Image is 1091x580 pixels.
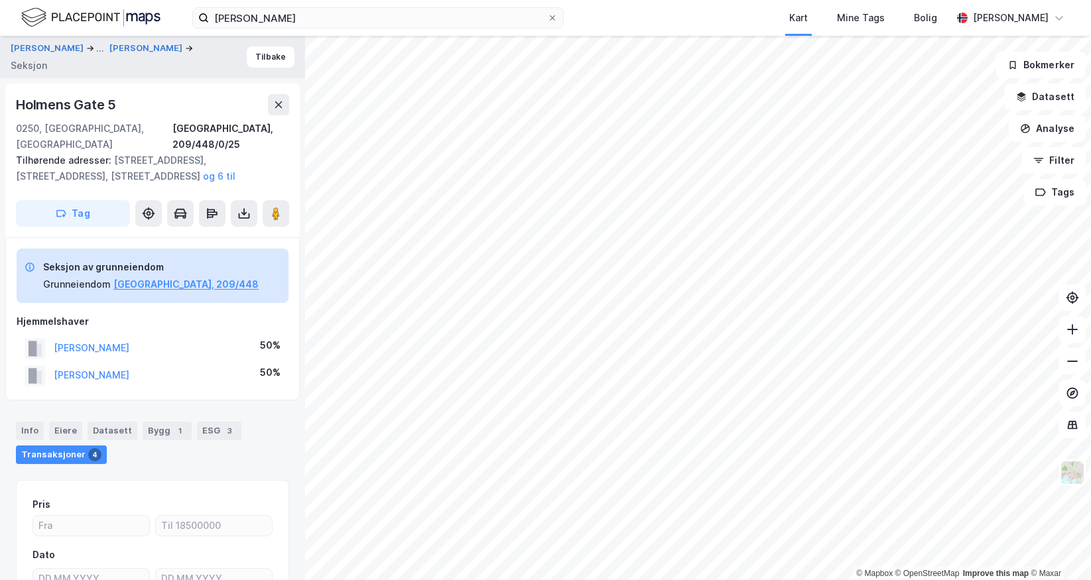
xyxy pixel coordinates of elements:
[1005,84,1086,110] button: Datasett
[1060,460,1085,485] img: Z
[109,42,185,55] button: [PERSON_NAME]
[32,496,50,512] div: Pris
[17,314,289,329] div: Hjemmelshaver
[16,200,130,227] button: Tag
[837,10,885,26] div: Mine Tags
[43,276,111,292] div: Grunneiendom
[16,422,44,440] div: Info
[260,365,281,380] div: 50%
[88,448,101,461] div: 4
[197,422,241,440] div: ESG
[32,547,55,563] div: Dato
[789,10,808,26] div: Kart
[895,569,960,578] a: OpenStreetMap
[247,46,294,68] button: Tilbake
[16,121,172,152] div: 0250, [GEOGRAPHIC_DATA], [GEOGRAPHIC_DATA]
[21,6,160,29] img: logo.f888ab2527a4732fd821a326f86c7f29.svg
[143,422,192,440] div: Bygg
[43,259,259,275] div: Seksjon av grunneiendom
[88,422,137,440] div: Datasett
[209,8,547,28] input: Søk på adresse, matrikkel, gårdeiere, leietakere eller personer
[963,569,1029,578] a: Improve this map
[16,94,119,115] div: Holmens Gate 5
[16,152,279,184] div: [STREET_ADDRESS], [STREET_ADDRESS], [STREET_ADDRESS]
[172,121,289,152] div: [GEOGRAPHIC_DATA], 209/448/0/25
[1024,179,1086,205] button: Tags
[996,52,1086,78] button: Bokmerker
[223,424,236,437] div: 3
[11,40,86,56] button: [PERSON_NAME]
[260,337,281,353] div: 50%
[33,516,149,536] input: Fra
[1009,115,1086,142] button: Analyse
[973,10,1049,26] div: [PERSON_NAME]
[856,569,893,578] a: Mapbox
[914,10,937,26] div: Bolig
[156,516,272,536] input: Til 18500000
[173,424,186,437] div: 1
[16,445,107,464] div: Transaksjoner
[96,40,104,56] div: ...
[1022,147,1086,174] button: Filter
[1025,516,1091,580] iframe: Chat Widget
[11,58,47,74] div: Seksjon
[113,276,259,292] button: [GEOGRAPHIC_DATA], 209/448
[16,154,114,166] span: Tilhørende adresser:
[49,422,82,440] div: Eiere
